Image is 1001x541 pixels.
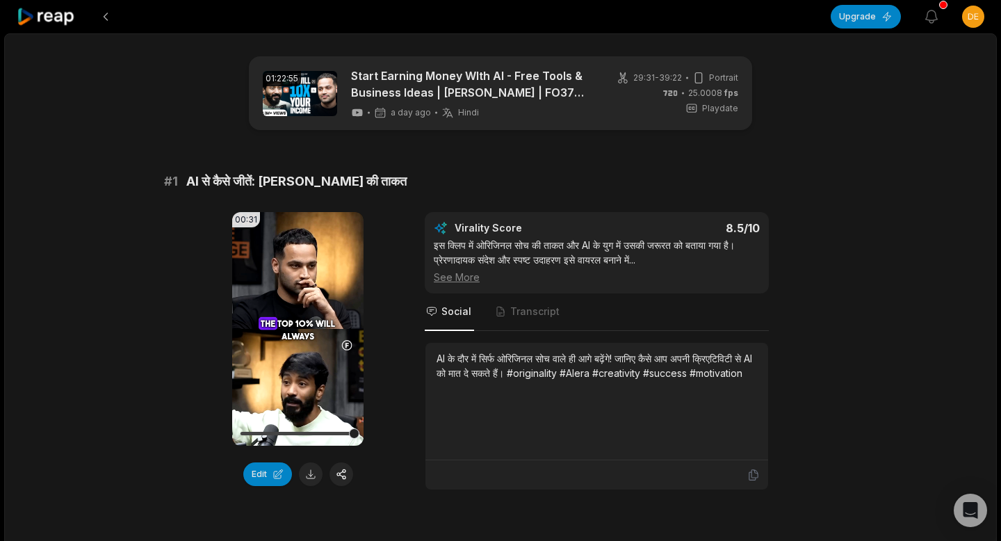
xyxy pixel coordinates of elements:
span: Playdate [702,102,738,115]
div: Open Intercom Messenger [954,494,987,527]
video: Your browser does not support mp4 format. [232,212,364,446]
div: AI के दौर में सिर्फ ओरिजिनल सोच वाले ही आगे बढ़ेंगे! जानिए कैसे आप अपनी क्रिएटिविटी से AI को मात ... [437,351,757,380]
span: AI से कैसे जीतें: [PERSON_NAME] की ताकत [186,172,407,191]
span: Hindi [458,107,479,118]
span: 29:31 - 39:22 [633,72,682,84]
nav: Tabs [425,293,769,331]
span: Transcript [510,305,560,318]
span: # 1 [164,172,178,191]
span: fps [724,88,738,98]
span: 25.0008 [688,87,738,99]
span: Portrait [709,72,738,84]
div: Virality Score [455,221,604,235]
span: a day ago [391,107,431,118]
button: Edit [243,462,292,486]
div: इस क्लिप में ओरिजिनल सोच की ताकत और AI के युग में उसकी जरूरत को बताया गया है। प्रेरणादायक संदेश औ... [434,238,760,284]
div: 8.5 /10 [611,221,760,235]
button: Upgrade [831,5,901,29]
span: Social [441,305,471,318]
div: See More [434,270,760,284]
a: Start Earning Money WIth AI - Free Tools & Business Ideas | [PERSON_NAME] | FO376 [PERSON_NAME] [351,67,591,101]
